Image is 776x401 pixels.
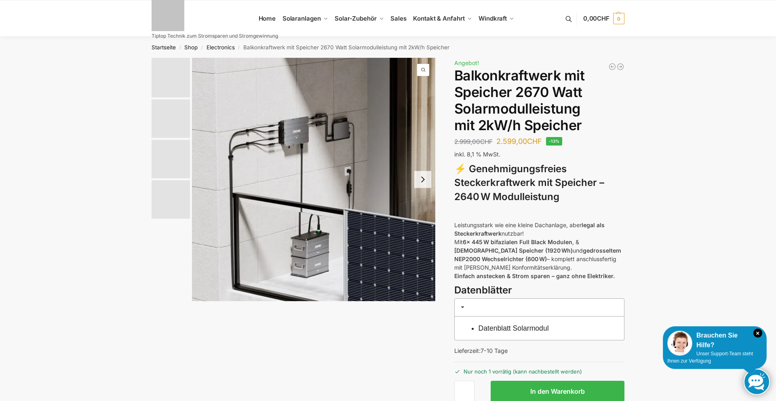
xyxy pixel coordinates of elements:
span: Lieferzeit: [454,347,508,354]
p: Tiptop Technik zum Stromsparen und Stromgewinnung [152,34,278,38]
span: 7-10 Tage [481,347,508,354]
p: Leistungsstark wie eine kleine Dachanlage, aber nutzbar! Mit , & und – komplett anschlussfertig m... [454,221,624,280]
i: Schließen [753,329,762,338]
span: / [198,44,206,51]
img: 6 Module bificiaL [152,99,190,138]
bdi: 2.599,00 [496,137,542,146]
span: 0 [613,13,624,24]
span: Unser Support-Team steht Ihnen zur Verfügung [667,351,753,364]
a: Balkonkraftwerk 890 Watt Solarmodulleistung mit 2kW/h Zendure Speicher [616,63,624,71]
a: Sales [387,0,410,37]
h1: Balkonkraftwerk mit Speicher 2670 Watt Solarmodulleistung mit 2kW/h Speicher [454,68,624,133]
h3: Datenblätter [454,283,624,298]
a: Shop [184,44,198,51]
span: CHF [527,137,542,146]
a: Datenblatt Solarmodul [479,324,549,332]
a: 890/600 Watt Solarkraftwerk + 2,7 KW Batteriespeicher Genehmigungsfrei [608,63,616,71]
a: Kontakt & Anfahrt [410,0,475,37]
img: Anschlusskabel_MC4 [152,140,190,178]
a: Znedure solar flow Batteriespeicher fuer BalkonkraftwerkeZnedure solar flow Batteriespeicher fuer... [192,58,435,301]
img: Zendure-solar-flow-Batteriespeicher für Balkonkraftwerke [192,58,435,301]
a: Electronics [207,44,235,51]
img: Anschlusskabel-3meter_schweizer-stecker [152,180,190,219]
span: / [176,44,184,51]
nav: Breadcrumb [137,37,639,58]
p: Nur noch 1 vorrätig (kann nachbestellt werden) [454,362,624,376]
span: CHF [480,138,493,146]
a: Solaranlagen [279,0,331,37]
strong: [DEMOGRAPHIC_DATA] Speicher (1920 Wh) [454,247,573,254]
span: Kontakt & Anfahrt [413,15,464,22]
img: Customer service [667,331,692,356]
button: Next slide [414,171,431,188]
span: 0,00 [583,15,609,22]
strong: 6x 445 W bifazialen Full Black Modulen [463,238,572,245]
h3: ⚡ Genehmigungsfreies Steckerkraftwerk mit Speicher – 2640 W Modulleistung [454,162,624,204]
a: Solar-Zubehör [331,0,387,37]
div: Brauchen Sie Hilfe? [667,331,762,350]
strong: Einfach anstecken & Strom sparen – ganz ohne Elektriker. [454,272,615,279]
a: 0,00CHF 0 [583,6,624,31]
a: Startseite [152,44,176,51]
span: Solar-Zubehör [335,15,377,22]
span: Sales [390,15,407,22]
a: Windkraft [475,0,518,37]
bdi: 2.999,00 [454,138,493,146]
span: Windkraft [479,15,507,22]
span: CHF [597,15,609,22]
span: -13% [546,137,563,146]
img: Zendure-solar-flow-Batteriespeicher für Balkonkraftwerke [152,58,190,97]
span: Solaranlagen [283,15,321,22]
span: / [235,44,243,51]
span: Angebot! [454,59,479,66]
span: inkl. 8,1 % MwSt. [454,151,500,158]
